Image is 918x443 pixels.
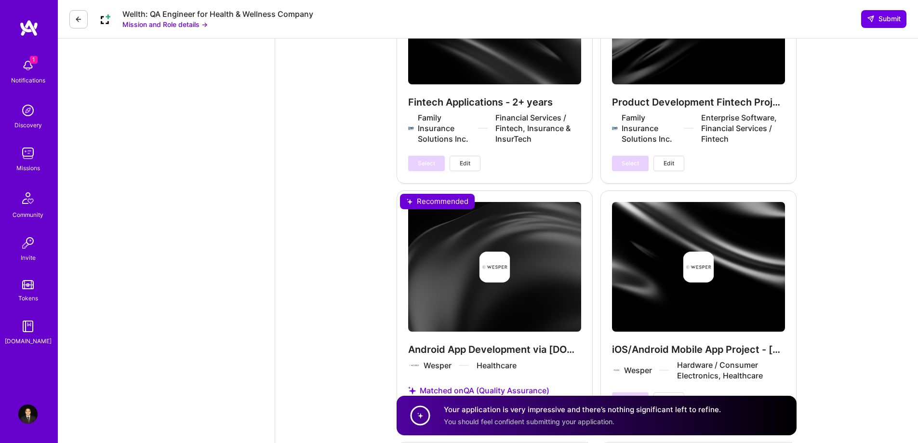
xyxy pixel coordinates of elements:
div: [DOMAIN_NAME] [5,336,52,346]
button: Mission and Role details → [122,19,208,29]
i: icon LeftArrowDark [75,15,82,23]
img: Community [16,187,40,210]
img: bell [18,56,38,75]
img: guide book [18,317,38,336]
button: Edit [653,392,684,408]
div: Invite [21,253,36,263]
img: discovery [18,101,38,120]
span: Edit [460,159,470,168]
i: icon SendLight [867,15,875,23]
div: Missions [16,163,40,173]
div: null [861,10,906,27]
img: Invite [18,233,38,253]
span: Edit [664,159,674,168]
button: Edit [653,156,684,171]
span: 1 [30,56,38,64]
div: Notifications [11,75,45,85]
span: You should feel confident submitting your application. [444,417,614,426]
div: Wellth: QA Engineer for Health & Wellness Company [122,9,313,19]
img: User Avatar [18,404,38,424]
img: teamwork [18,144,38,163]
a: User Avatar [16,404,40,424]
div: Tokens [18,293,38,303]
img: logo [19,19,39,37]
div: Community [13,210,43,220]
img: tokens [22,280,34,289]
div: Discovery [14,120,42,130]
h4: Your application is very impressive and there’s nothing significant left to refine. [444,404,721,415]
img: Company Logo [95,10,115,29]
button: Edit [450,156,480,171]
button: Submit [861,10,906,27]
span: Submit [867,14,901,24]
